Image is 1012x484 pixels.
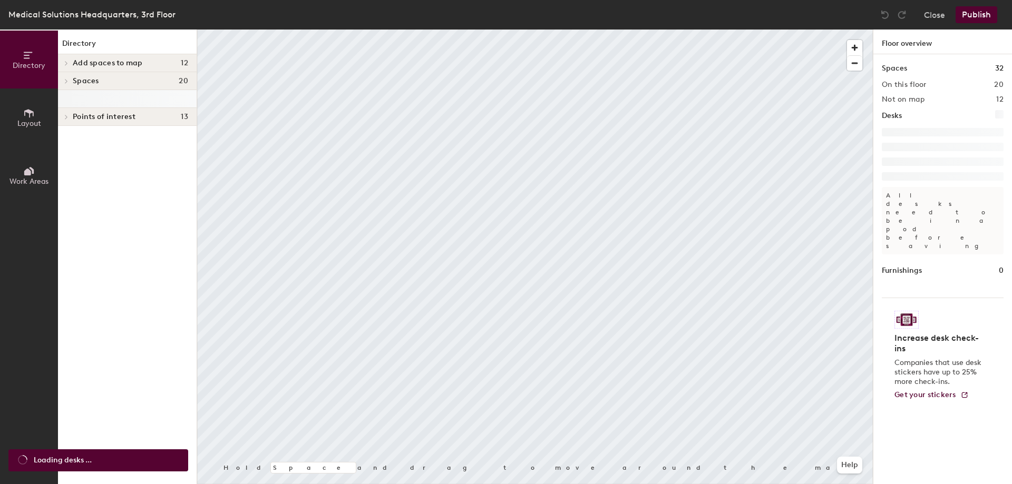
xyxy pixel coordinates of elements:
[880,9,890,20] img: Undo
[894,333,985,354] h4: Increase desk check-ins
[882,110,902,122] h1: Desks
[73,59,143,67] span: Add spaces to map
[882,187,1004,254] p: All desks need to be in a pod before saving
[8,8,176,21] div: Medical Solutions Headquarters, 3rd Floor
[58,38,197,54] h1: Directory
[995,63,1004,74] h1: 32
[996,95,1004,104] h2: 12
[994,81,1004,89] h2: 20
[924,6,945,23] button: Close
[73,113,135,121] span: Points of interest
[882,63,907,74] h1: Spaces
[956,6,997,23] button: Publish
[894,391,969,400] a: Get your stickers
[17,119,41,128] span: Layout
[882,81,927,89] h2: On this floor
[181,113,188,121] span: 13
[73,77,99,85] span: Spaces
[894,311,919,329] img: Sticker logo
[897,9,907,20] img: Redo
[179,77,188,85] span: 20
[197,29,873,484] canvas: Map
[34,455,92,466] span: Loading desks ...
[181,59,188,67] span: 12
[9,177,48,186] span: Work Areas
[999,265,1004,276] h1: 0
[882,265,922,276] h1: Furnishings
[894,358,985,387] p: Companies that use desk stickers have up to 25% more check-ins.
[13,61,45,70] span: Directory
[894,390,956,399] span: Get your stickers
[882,95,925,104] h2: Not on map
[837,457,862,473] button: Help
[873,29,1012,54] h1: Floor overview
